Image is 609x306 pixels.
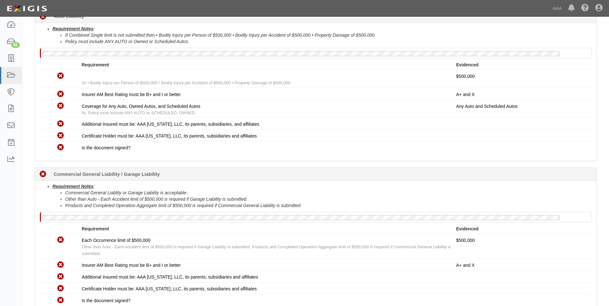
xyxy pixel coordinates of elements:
[456,262,587,268] p: A+ and X
[550,2,565,15] a: AAA
[52,184,93,189] u: Requirement Notes
[65,202,592,209] li: Products and Completed Operation Aggregate limit of $500,000 is required if Commercial General Li...
[456,62,479,67] strong: Evidenced
[82,92,181,97] span: Insurer AM Best Rating must be B+ and I or better
[57,297,64,304] i: Non-Compliant
[65,32,592,38] li: If Combined Single limit is not submitted then • Bodily Injury per Person of $500,000 • Bodily In...
[82,244,451,256] span: Other than Auto - Each Accident limit of $500,000 is required if Garage Liability is submitted. P...
[57,73,64,79] i: Non-Compliant
[54,171,160,177] b: Commercial General Liability / Garage Liability
[581,4,589,12] i: Help Center - Complianz
[52,26,592,45] li: :
[40,13,46,20] i: Non-Compliant 55 days (since 08/19/2025)
[57,103,64,109] i: Non-Compliant
[82,274,258,280] span: Additional Insured must be: AAA [US_STATE], LLC, its parents, subsidiaries and affiliates
[82,263,181,268] span: Insurer AM Best Rating must be B+ and I or better
[82,104,200,109] span: Coverage for Any Auto, Owned Autos, and Scheduled Autos
[57,262,64,268] i: Non-Compliant
[57,132,64,139] i: Non-Compliant
[40,171,46,178] i: Non-Compliant 53 days (since 08/21/2025)
[82,286,257,291] span: Certificate Holder must be: AAA [US_STATE], LLC, its parents, subsidiaries and affiliates
[82,133,257,138] span: Certificate Holder must be: AAA [US_STATE], LLC, its parents, subsidiaries and affiliates
[52,183,592,209] li: :
[82,62,109,67] strong: Requirement
[65,38,592,45] li: Policy must include ANY AUTO or Owned or Scheduled Autos.
[82,226,109,231] strong: Requirement
[456,103,587,109] p: Any Auto and Scheduled Autos
[57,237,64,243] i: Non-Compliant
[57,144,64,151] i: Non-Compliant
[11,42,20,48] div: 92
[65,196,592,202] li: Other than Auto - Each Accident limit of $500,000 is required if Garage Liability is submitted.
[52,26,93,31] u: Requirement Notes
[82,110,195,115] span: AL Policy must include ANY AUTO or SCHEDULED, OWNED
[82,238,150,243] span: Each Occurrence limit of $500,000
[82,145,130,150] span: Is the document signed?
[456,237,587,243] p: $500,000
[57,91,64,98] i: Non-Compliant
[456,91,587,98] p: A+ and X
[57,273,64,280] i: Non-Compliant
[57,285,64,292] i: Non-Compliant
[456,73,587,79] p: $500,000
[82,122,259,127] span: Additional Insured must be: AAA [US_STATE], LLC, its parents, subsidiaries, and affiliates
[456,226,479,231] strong: Evidenced
[57,121,64,127] i: Non-Compliant
[82,298,130,303] span: Is the document signed?
[5,3,49,14] img: logo-5460c22ac91f19d4615b14bd174203de0afe785f0fc80cf4dbbc73dc1793850b.png
[65,190,592,196] li: Commercial General Liablity or Garage Liability is acceptable.
[82,80,290,85] span: Or • Bodily Injury per Person of $500,000 • Bodily Injury per Accident of $500,000 • Property Dam...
